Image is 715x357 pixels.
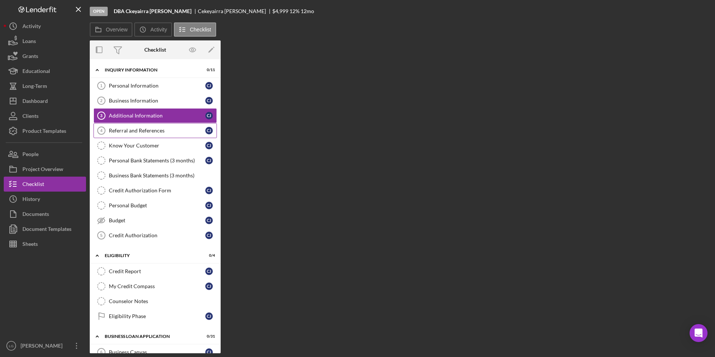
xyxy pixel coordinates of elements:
[93,198,217,213] a: Personal BudgetCJ
[109,349,205,355] div: Business Canvas
[109,128,205,134] div: Referral and References
[4,34,86,49] button: Loans
[174,22,216,37] button: Checklist
[4,162,86,177] button: Project Overview
[22,222,71,238] div: Document Templates
[114,8,191,14] b: DBA Ckeyairra [PERSON_NAME]
[205,217,213,224] div: C J
[198,8,272,14] div: Cekeyairra [PERSON_NAME]
[202,334,215,339] div: 0 / 31
[109,232,205,238] div: Credit Authorization
[22,237,38,253] div: Sheets
[106,27,128,33] label: Overview
[205,157,213,164] div: C J
[109,187,205,193] div: Credit Authorization Form
[22,162,63,178] div: Project Overview
[301,8,314,14] div: 12 mo
[205,82,213,89] div: C J
[22,147,39,164] div: People
[205,202,213,209] div: C J
[109,298,217,304] div: Counselor Notes
[90,22,132,37] button: Overview
[105,68,196,72] div: INQUIRY INFORMATION
[93,294,217,309] a: Counselor Notes
[109,83,205,89] div: Personal Information
[150,27,167,33] label: Activity
[22,109,39,125] div: Clients
[105,334,196,339] div: BUSINESS LOAN APPLICATION
[205,348,213,356] div: C J
[4,79,86,94] button: Long-Term
[105,253,196,258] div: ELIGIBILITY
[9,344,14,348] text: LG
[93,183,217,198] a: Credit Authorization FormCJ
[4,109,86,123] a: Clients
[289,8,300,14] div: 12 %
[690,324,708,342] div: Open Intercom Messenger
[100,350,102,354] tspan: 6
[19,338,67,355] div: [PERSON_NAME]
[93,279,217,294] a: My Credit CompassCJ
[93,108,217,123] a: 3Additional InformationCJ
[22,79,47,95] div: Long-Term
[4,222,86,237] button: Document Templates
[93,93,217,108] a: 2Business InformationCJ
[109,113,205,119] div: Additional Information
[22,123,66,140] div: Product Templates
[109,268,205,274] div: Credit Report
[4,177,86,192] button: Checklist
[205,232,213,239] div: C J
[4,338,86,353] button: LG[PERSON_NAME]
[109,283,205,289] div: My Credit Compass
[109,202,205,208] div: Personal Budget
[4,237,86,251] button: Sheets
[22,64,50,80] div: Educational
[202,68,215,72] div: 0 / 11
[109,143,205,149] div: Know Your Customer
[4,192,86,207] button: History
[22,207,49,223] div: Documents
[205,97,213,104] div: C J
[4,94,86,109] button: Dashboard
[202,253,215,258] div: 0 / 4
[109,313,205,319] div: Eligibility Phase
[100,128,103,133] tspan: 4
[4,207,86,222] button: Documents
[100,233,102,238] tspan: 5
[93,78,217,93] a: 1Personal InformationCJ
[109,158,205,164] div: Personal Bank Statements (3 months)
[22,34,36,51] div: Loans
[4,19,86,34] a: Activity
[205,112,213,119] div: C J
[4,64,86,79] button: Educational
[93,309,217,324] a: Eligibility PhaseCJ
[4,49,86,64] button: Grants
[93,123,217,138] a: 4Referral and ReferencesCJ
[4,123,86,138] button: Product Templates
[93,213,217,228] a: BudgetCJ
[100,113,102,118] tspan: 3
[205,268,213,275] div: C J
[205,283,213,290] div: C J
[93,153,217,168] a: Personal Bank Statements (3 months)CJ
[22,94,48,110] div: Dashboard
[4,147,86,162] button: People
[100,98,102,103] tspan: 2
[134,22,172,37] button: Activity
[90,7,108,16] div: Open
[272,8,288,14] span: $4,999
[22,192,40,208] div: History
[109,98,205,104] div: Business Information
[144,47,166,53] div: Checklist
[109,217,205,223] div: Budget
